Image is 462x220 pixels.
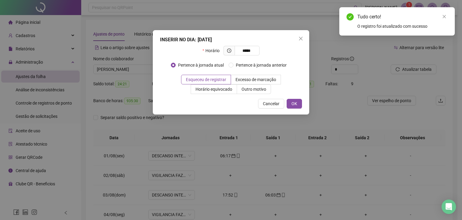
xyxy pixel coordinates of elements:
[298,36,303,41] span: close
[236,77,276,82] span: Excesso de marcação
[442,200,456,214] div: Open Intercom Messenger
[196,87,232,92] span: Horário equivocado
[357,23,448,30] div: O registro foi atualizado com sucesso
[263,100,279,107] span: Cancelar
[346,13,354,20] span: check-circle
[227,49,231,53] span: clock-circle
[202,46,223,55] label: Horário
[287,99,302,108] button: OK
[442,14,446,19] span: close
[176,62,226,68] span: Pertence à jornada atual
[258,99,284,108] button: Cancelar
[186,77,226,82] span: Esqueceu de registrar
[441,13,448,20] a: Close
[357,13,448,20] div: Tudo certo!
[296,34,306,43] button: Close
[242,87,266,92] span: Outro motivo
[291,100,297,107] span: OK
[233,62,289,68] span: Pertence à jornada anterior
[160,36,302,43] div: INSERIR NO DIA : [DATE]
